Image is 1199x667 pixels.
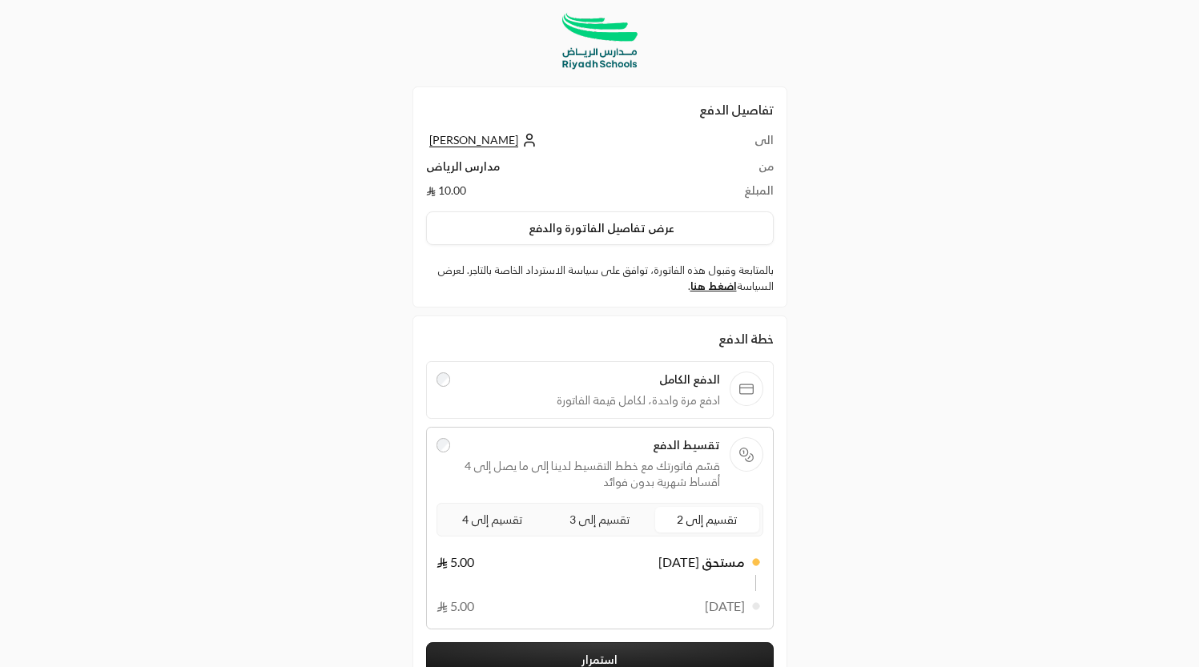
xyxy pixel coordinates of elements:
span: ادفع مرة واحدة، لكامل قيمة الفاتورة [460,392,719,408]
span: تقسيط الدفع [460,437,719,453]
span: [DATE] [705,597,746,616]
input: تقسيط الدفعقسّم فاتورتك مع خطط التقسيط لدينا إلى ما يصل إلى 4 أقساط شهرية بدون فوائد [437,438,451,452]
button: عرض تفاصيل الفاتورة والدفع [426,211,774,245]
span: مستحق [DATE] [658,552,745,572]
span: الدفع الكامل [460,372,719,388]
a: [PERSON_NAME] [426,133,537,147]
td: المبلغ [700,183,773,199]
span: 5.00 [437,552,475,572]
span: 5.00 [437,597,475,616]
td: الى [700,132,773,159]
input: الدفع الكاملادفع مرة واحدة، لكامل قيمة الفاتورة [437,372,451,387]
span: تقسيم إلى 4 [459,509,525,529]
td: مدارس الرياض [426,159,701,183]
div: خطة الدفع [426,329,774,348]
span: تقسيم إلى 3 [566,509,633,529]
span: [PERSON_NAME] [429,133,518,147]
label: بالمتابعة وقبول هذه الفاتورة، توافق على سياسة الاسترداد الخاصة بالتاجر. لعرض السياسة . [426,263,774,294]
img: Company Logo [557,10,643,74]
td: من [700,159,773,183]
h2: تفاصيل الدفع [426,100,774,119]
td: 10.00 [426,183,701,199]
a: اضغط هنا [690,279,737,292]
span: قسّم فاتورتك مع خطط التقسيط لدينا إلى ما يصل إلى 4 أقساط شهرية بدون فوائد [460,458,719,490]
span: تقسيم إلى 2 [674,509,740,529]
